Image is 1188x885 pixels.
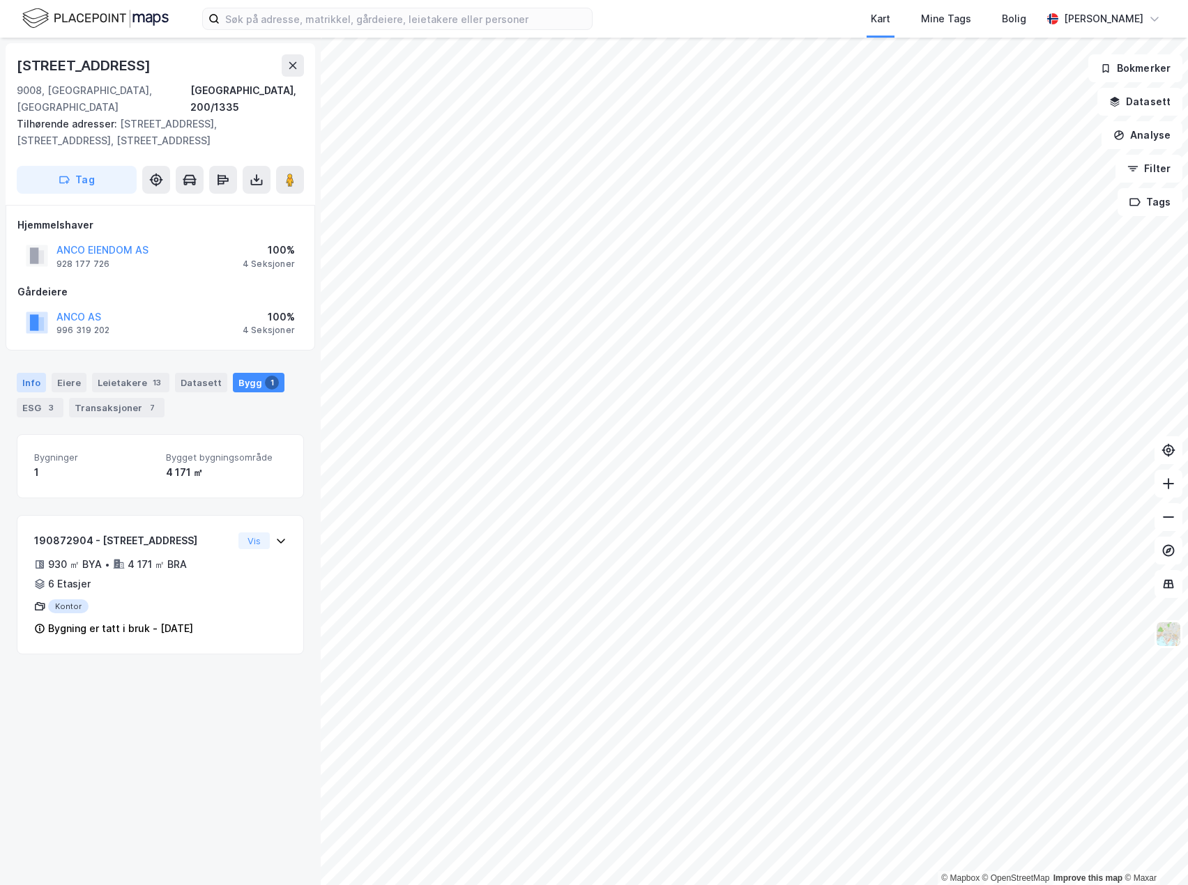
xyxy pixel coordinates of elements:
[1118,188,1182,216] button: Tags
[243,325,295,336] div: 4 Seksjoner
[175,373,227,392] div: Datasett
[17,284,303,300] div: Gårdeiere
[1064,10,1143,27] div: [PERSON_NAME]
[17,116,293,149] div: [STREET_ADDRESS], [STREET_ADDRESS], [STREET_ADDRESS]
[166,452,287,463] span: Bygget bygningsområde
[17,398,63,417] div: ESG
[44,401,58,415] div: 3
[34,532,233,549] div: 190872904 - [STREET_ADDRESS]
[238,532,270,549] button: Vis
[1115,155,1182,183] button: Filter
[243,259,295,270] div: 4 Seksjoner
[233,373,284,392] div: Bygg
[92,373,169,392] div: Leietakere
[1097,88,1182,116] button: Datasett
[105,559,110,570] div: •
[52,373,86,392] div: Eiere
[1118,818,1188,885] div: Kontrollprogram for chat
[48,576,91,592] div: 6 Etasjer
[1088,54,1182,82] button: Bokmerker
[17,82,190,116] div: 9008, [GEOGRAPHIC_DATA], [GEOGRAPHIC_DATA]
[150,376,164,390] div: 13
[220,8,592,29] input: Søk på adresse, matrikkel, gårdeiere, leietakere eller personer
[265,376,279,390] div: 1
[128,556,187,573] div: 4 171 ㎡ BRA
[243,309,295,325] div: 100%
[22,6,169,31] img: logo.f888ab2527a4732fd821a326f86c7f29.svg
[1053,873,1122,883] a: Improve this map
[1102,121,1182,149] button: Analyse
[17,118,120,130] span: Tilhørende adresser:
[921,10,971,27] div: Mine Tags
[34,452,155,463] span: Bygninger
[871,10,890,27] div: Kart
[1155,621,1182,647] img: Z
[17,217,303,233] div: Hjemmelshaver
[69,398,165,417] div: Transaksjoner
[56,325,109,336] div: 996 319 202
[941,873,980,883] a: Mapbox
[166,464,287,481] div: 4 171 ㎡
[1002,10,1026,27] div: Bolig
[48,620,193,637] div: Bygning er tatt i bruk - [DATE]
[145,401,159,415] div: 7
[34,464,155,481] div: 1
[17,54,153,77] div: [STREET_ADDRESS]
[1118,818,1188,885] iframe: Chat Widget
[982,873,1050,883] a: OpenStreetMap
[190,82,304,116] div: [GEOGRAPHIC_DATA], 200/1335
[17,373,46,392] div: Info
[17,166,137,194] button: Tag
[56,259,109,270] div: 928 177 726
[243,242,295,259] div: 100%
[48,556,102,573] div: 930 ㎡ BYA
